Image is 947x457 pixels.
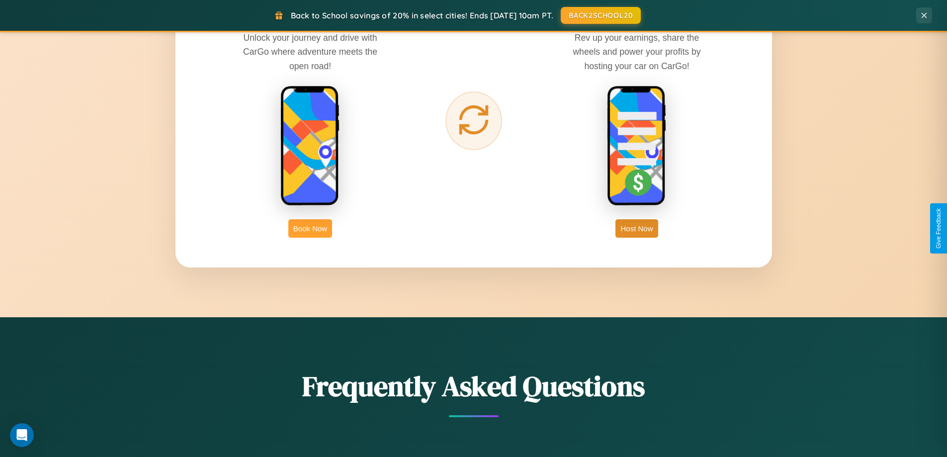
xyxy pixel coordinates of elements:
button: Host Now [615,219,658,238]
p: Unlock your journey and drive with CarGo where adventure meets the open road! [236,31,385,73]
h2: Frequently Asked Questions [175,367,772,405]
button: Book Now [288,219,332,238]
div: Open Intercom Messenger [10,423,34,447]
span: Back to School savings of 20% in select cities! Ends [DATE] 10am PT. [291,10,553,20]
img: rent phone [280,86,340,207]
div: Give Feedback [935,208,942,249]
button: BACK2SCHOOL20 [561,7,641,24]
p: Rev up your earnings, share the wheels and power your profits by hosting your car on CarGo! [562,31,711,73]
img: host phone [607,86,667,207]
